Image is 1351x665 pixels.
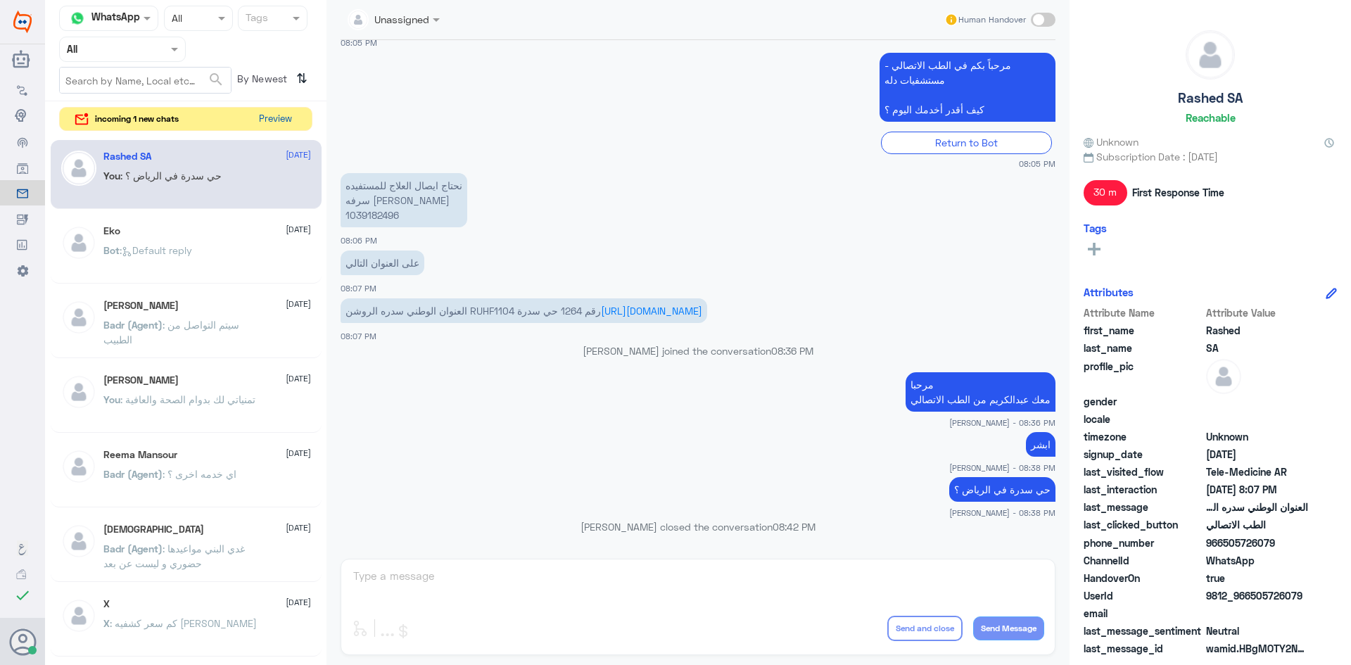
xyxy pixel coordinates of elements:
span: [DATE] [286,596,311,609]
p: 19/8/2025, 8:05 PM [880,53,1055,122]
span: timezone [1084,429,1203,444]
span: Attribute Name [1084,305,1203,320]
div: Tags [243,10,268,28]
span: : Default reply [120,244,192,256]
p: [PERSON_NAME] closed the conversation [341,519,1055,534]
span: [DATE] [286,372,311,385]
p: [PERSON_NAME] joined the conversation [341,343,1055,358]
span: UserId [1084,588,1203,603]
span: [PERSON_NAME] - 08:36 PM [949,417,1055,429]
span: X [103,617,110,629]
h6: Attributes [1084,286,1134,298]
span: 08:05 PM [1019,158,1055,170]
span: Unknown [1084,134,1138,149]
span: gender [1084,394,1203,409]
span: By Newest [231,67,291,95]
span: 08:05 PM [341,38,377,47]
span: 0 [1206,623,1308,638]
span: Rashed [1206,323,1308,338]
span: [DATE] [286,521,311,534]
span: 2025-08-19T17:05:42.565Z [1206,447,1308,462]
span: 2025-08-19T17:07:17.42Z [1206,482,1308,497]
button: Send Message [973,616,1044,640]
span: 966505726079 [1206,536,1308,550]
span: Tele-Medicine AR [1206,464,1308,479]
span: Badr (Agent) [103,319,163,331]
span: locale [1084,412,1203,426]
img: defaultAdmin.png [61,524,96,559]
button: search [208,68,224,91]
span: SA [1206,341,1308,355]
span: You [103,393,120,405]
span: 08:07 PM [341,331,376,341]
span: signup_date [1084,447,1203,462]
span: last_message [1084,500,1203,514]
p: 19/8/2025, 8:06 PM [341,173,467,227]
span: last_message_id [1084,641,1203,656]
span: [PERSON_NAME] - 08:38 PM [949,462,1055,474]
button: Avatar [9,628,36,655]
h5: Rashed SA [1178,90,1243,106]
span: Human Handover [958,13,1026,26]
span: [DATE] [286,223,311,236]
span: last_visited_flow [1084,464,1203,479]
img: defaultAdmin.png [61,598,96,633]
button: Send and close [887,616,963,641]
h5: Anas [103,300,179,312]
span: true [1206,571,1308,585]
span: 08:06 PM [341,236,377,245]
span: Unknown [1206,429,1308,444]
h6: Tags [1084,222,1107,234]
span: incoming 1 new chats [95,113,179,125]
img: defaultAdmin.png [61,151,96,186]
p: 19/8/2025, 8:36 PM [906,372,1055,412]
span: Subscription Date : [DATE] [1084,149,1337,164]
img: defaultAdmin.png [61,374,96,410]
span: last_clicked_button [1084,517,1203,532]
img: defaultAdmin.png [61,300,96,335]
img: defaultAdmin.png [1186,31,1234,79]
h5: Rashed SA [103,151,151,163]
h5: Mohammed ALRASHED [103,374,179,386]
span: : غدي البني مواعيدها حضوري و ليست عن بعد [103,543,245,569]
span: null [1206,412,1308,426]
span: First Response Time [1132,185,1224,200]
span: search [208,71,224,88]
span: first_name [1084,323,1203,338]
img: whatsapp.png [67,8,88,29]
a: [URL][DOMAIN_NAME] [601,305,702,317]
img: Widebot Logo [13,11,32,33]
span: phone_number [1084,536,1203,550]
span: : كم سعر كشفيه [PERSON_NAME] [110,617,257,629]
span: profile_pic [1084,359,1203,391]
span: ChannelId [1084,553,1203,568]
span: Badr (Agent) [103,468,163,480]
span: HandoverOn [1084,571,1203,585]
h5: X [103,598,110,610]
i: ⇅ [296,67,307,90]
span: You [103,170,120,182]
p: 19/8/2025, 8:38 PM [1026,432,1055,457]
p: 19/8/2025, 8:07 PM [341,298,707,323]
span: 08:42 PM [773,521,816,533]
img: defaultAdmin.png [61,449,96,484]
button: Preview [253,108,298,131]
img: defaultAdmin.png [61,225,96,260]
h5: Eko [103,225,120,237]
span: 2 [1206,553,1308,568]
span: 08:07 PM [341,284,376,293]
i: check [14,587,31,604]
h5: Reema Mansour [103,449,177,461]
p: 19/8/2025, 8:38 PM [949,477,1055,502]
span: 9812_966505726079 [1206,588,1308,603]
span: last_interaction [1084,482,1203,497]
span: [DATE] [286,148,311,161]
span: last_name [1084,341,1203,355]
span: : سيتم التواصل من الطبيب [103,319,239,346]
input: Search by Name, Local etc… [60,68,231,93]
span: Bot [103,244,120,256]
span: null [1206,606,1308,621]
span: 30 m [1084,180,1127,205]
p: 19/8/2025, 8:07 PM [341,251,424,275]
span: [DATE] [286,298,311,310]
